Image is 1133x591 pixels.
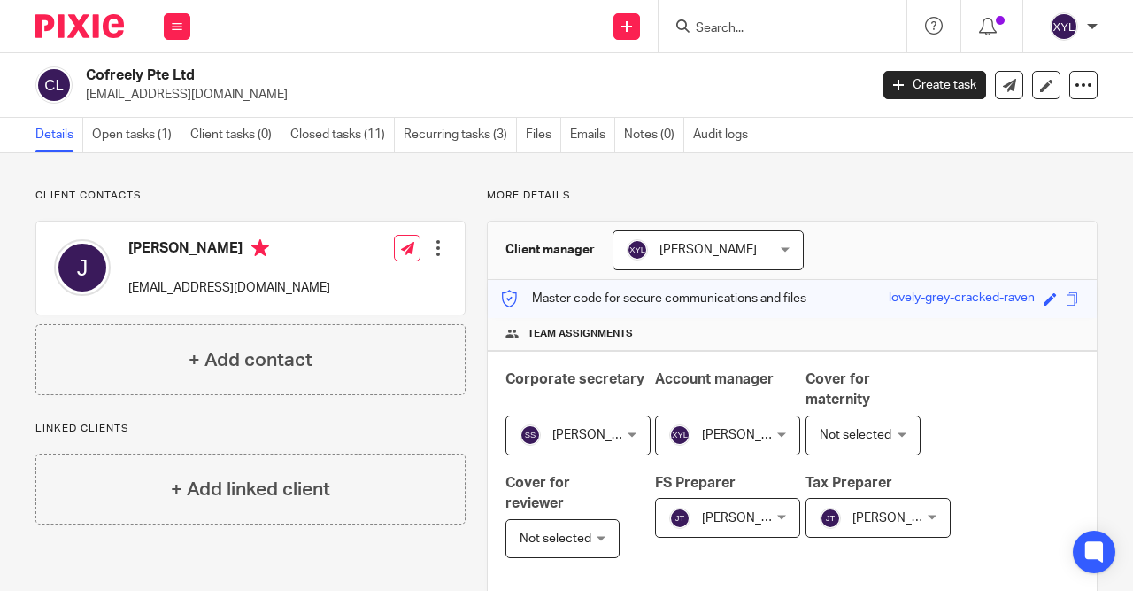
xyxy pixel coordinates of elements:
p: More details [487,189,1098,203]
img: svg%3E [669,508,690,529]
img: svg%3E [54,239,111,296]
a: Open tasks (1) [92,118,181,152]
span: Tax Preparer [805,476,892,490]
a: Recurring tasks (3) [404,118,517,152]
span: [PERSON_NAME] [552,429,650,441]
p: Linked clients [35,422,466,436]
p: [EMAIL_ADDRESS][DOMAIN_NAME] [128,279,330,297]
span: Corporate secretary [505,372,644,386]
span: Not selected [820,429,891,441]
h2: Cofreely Pte Ltd [86,66,703,85]
h4: [PERSON_NAME] [128,239,330,261]
a: Notes (0) [624,118,684,152]
img: svg%3E [627,239,648,261]
img: svg%3E [669,424,690,446]
span: [PERSON_NAME] [852,512,950,525]
span: [PERSON_NAME] [702,512,799,525]
img: svg%3E [520,424,541,446]
span: Cover for maternity [805,372,870,407]
a: Create task [883,71,986,99]
img: svg%3E [820,508,841,529]
a: Closed tasks (11) [290,118,395,152]
span: Not selected [520,533,591,545]
span: Account manager [655,372,774,386]
span: [PERSON_NAME] [659,244,757,256]
span: FS Preparer [655,476,736,490]
img: svg%3E [35,66,73,104]
h4: + Add contact [189,346,312,374]
span: Team assignments [528,327,633,341]
img: Pixie [35,14,124,38]
h4: + Add linked client [171,476,330,503]
a: Files [526,118,561,152]
p: [EMAIL_ADDRESS][DOMAIN_NAME] [86,86,857,104]
h3: Client manager [505,241,595,259]
span: Cover for reviewer [505,476,570,510]
img: svg%3E [1050,12,1078,41]
p: Client contacts [35,189,466,203]
i: Primary [251,239,269,257]
span: [PERSON_NAME] [702,429,799,441]
a: Emails [570,118,615,152]
div: lovely-grey-cracked-raven [889,289,1035,309]
a: Client tasks (0) [190,118,281,152]
input: Search [694,21,853,37]
p: Master code for secure communications and files [501,290,806,307]
a: Details [35,118,83,152]
a: Audit logs [693,118,757,152]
